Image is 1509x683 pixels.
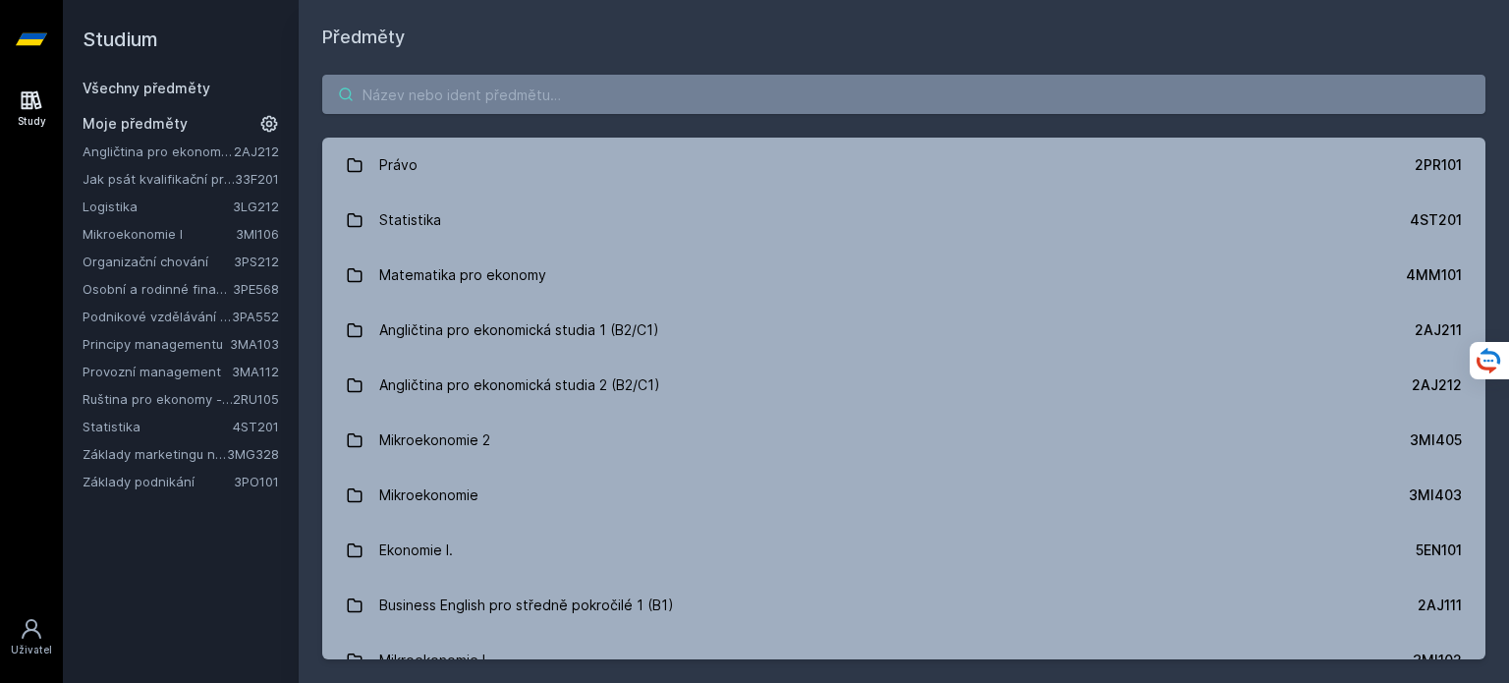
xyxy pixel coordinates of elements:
a: Angličtina pro ekonomická studia 2 (B2/C1) [83,142,234,161]
div: 2AJ211 [1415,320,1462,340]
div: Mikroekonomie I [379,641,485,680]
div: Matematika pro ekonomy [379,256,546,295]
a: 33F201 [235,171,279,187]
div: Study [18,114,46,129]
input: Název nebo ident předmětu… [322,75,1485,114]
div: Mikroekonomie [379,476,478,515]
a: Statistika 4ST201 [322,193,1485,248]
div: 4MM101 [1406,265,1462,285]
a: Podnikové vzdělávání v praxi [83,307,232,326]
div: 3MI403 [1409,485,1462,505]
a: Mikroekonomie 3MI403 [322,468,1485,523]
a: Matematika pro ekonomy 4MM101 [322,248,1485,303]
a: 3PS212 [234,254,279,269]
a: 3MA103 [230,336,279,352]
a: Angličtina pro ekonomická studia 2 (B2/C1) 2AJ212 [322,358,1485,413]
div: 2PR101 [1415,155,1462,175]
div: 3MI102 [1413,651,1462,670]
a: Business English pro středně pokročilé 1 (B1) 2AJ111 [322,578,1485,633]
a: 2RU105 [233,391,279,407]
div: 4ST201 [1410,210,1462,230]
a: Jak psát kvalifikační práci [83,169,235,189]
h1: Předměty [322,24,1485,51]
a: Logistika [83,197,233,216]
a: Study [4,79,59,139]
a: Osobní a rodinné finance [83,279,233,299]
div: Právo [379,145,418,185]
a: Ekonomie I. 5EN101 [322,523,1485,578]
div: 2AJ212 [1412,375,1462,395]
a: 4ST201 [233,419,279,434]
a: Uživatel [4,607,59,667]
a: Principy managementu [83,334,230,354]
a: 3MI106 [236,226,279,242]
a: Základy marketingu na internetu [83,444,227,464]
a: 3MG328 [227,446,279,462]
div: Uživatel [11,643,52,657]
a: 3PA552 [232,309,279,324]
a: Organizační chování [83,252,234,271]
div: Statistika [379,200,441,240]
a: 3PO101 [234,474,279,489]
a: Ruština pro ekonomy - středně pokročilá úroveň 1 (B1) [83,389,233,409]
a: Angličtina pro ekonomická studia 1 (B2/C1) 2AJ211 [322,303,1485,358]
a: Právo 2PR101 [322,138,1485,193]
div: 5EN101 [1416,541,1462,560]
div: Angličtina pro ekonomická studia 1 (B2/C1) [379,311,659,350]
a: 2AJ212 [234,143,279,159]
a: 3LG212 [233,199,279,214]
a: 3MA112 [232,364,279,379]
div: 3MI405 [1410,430,1462,450]
a: 3PE568 [233,281,279,297]
span: Moje předměty [83,114,188,134]
div: 2AJ111 [1418,596,1462,615]
a: Statistika [83,417,233,436]
div: Angličtina pro ekonomická studia 2 (B2/C1) [379,366,660,405]
div: Mikroekonomie 2 [379,421,490,460]
a: Všechny předměty [83,80,210,96]
a: Mikroekonomie 2 3MI405 [322,413,1485,468]
a: Mikroekonomie I [83,224,236,244]
div: Ekonomie I. [379,531,453,570]
a: Provozní management [83,362,232,381]
a: Základy podnikání [83,472,234,491]
div: Business English pro středně pokročilé 1 (B1) [379,586,674,625]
